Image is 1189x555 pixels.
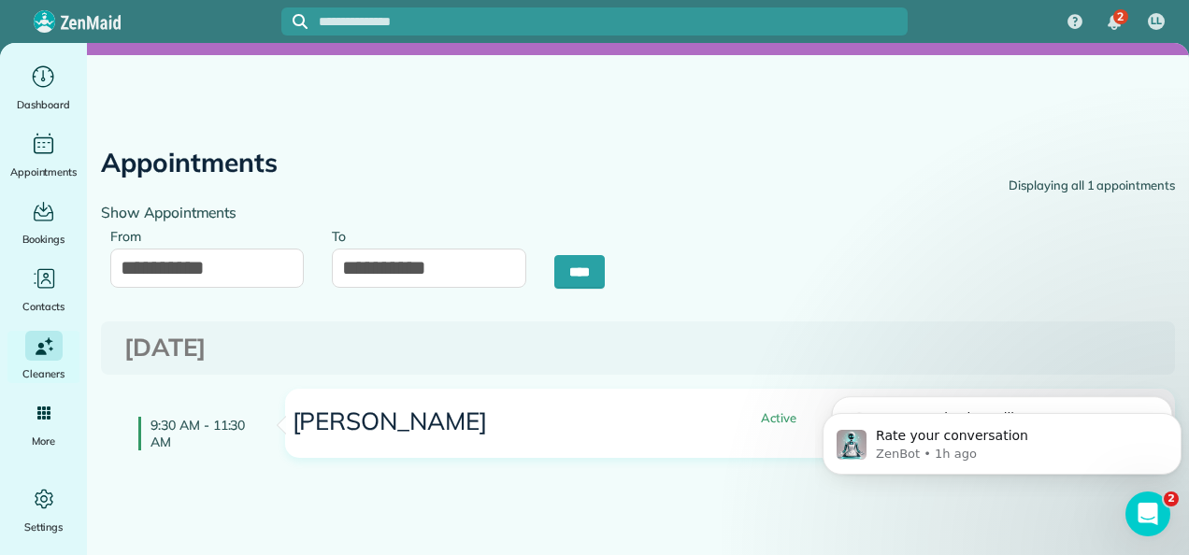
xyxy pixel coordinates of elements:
[110,218,150,252] label: From
[138,417,257,450] h4: 9:30 AM - 11:30 AM
[22,364,64,383] span: Cleaners
[10,163,78,181] span: Appointments
[7,196,79,249] a: Bookings
[7,331,79,383] a: Cleaners
[281,14,308,29] button: Focus search
[22,230,65,249] span: Bookings
[293,14,308,29] svg: Focus search
[1009,177,1175,195] div: Displaying all 1 appointments
[101,205,624,221] h4: Show Appointments
[7,62,79,114] a: Dashboard
[332,218,355,252] label: To
[22,297,64,316] span: Contacts
[1164,491,1179,506] span: 2
[1117,9,1124,24] span: 2
[1125,491,1170,536] iframe: Intercom live chat
[291,408,695,435] h3: [PERSON_NAME]
[1151,14,1162,29] span: LL
[32,432,55,450] span: More
[101,149,278,178] h2: Appointments
[815,374,1189,505] iframe: Intercom notifications message
[1095,2,1134,43] div: 2 unread notifications
[7,263,79,316] a: Contacts
[24,518,64,536] span: Settings
[17,95,70,114] span: Dashboard
[124,334,1152,362] h3: [DATE]
[7,129,79,181] a: Appointments
[746,412,796,424] span: Active
[7,484,79,536] a: Settings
